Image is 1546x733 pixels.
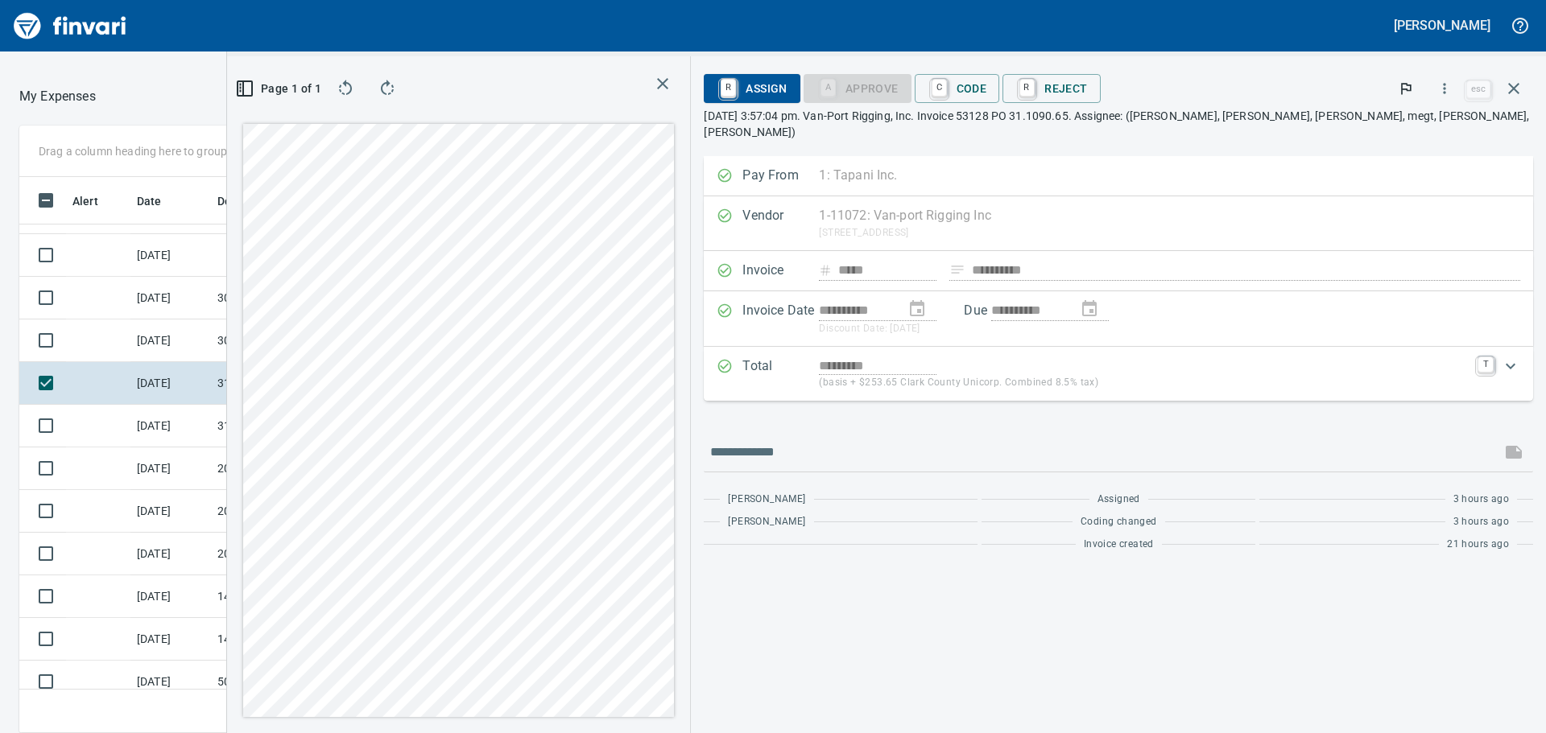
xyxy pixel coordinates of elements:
a: T [1478,356,1494,373]
span: [PERSON_NAME] [728,514,805,530]
span: Description [217,191,299,211]
button: More [1427,71,1462,106]
button: [PERSON_NAME] [1390,13,1494,38]
p: Drag a column heading here to group the table [39,143,275,159]
td: 31.1151.65 [211,405,356,447]
td: [DATE] [130,490,211,533]
td: [DATE] [130,447,211,490]
td: 50.10939.65 [211,661,356,703]
a: esc [1466,80,1490,98]
div: Coding Required [804,80,911,94]
td: 31.1090.65 [211,362,356,405]
span: Reject [1015,75,1087,102]
span: This records your message into the invoice and notifies anyone mentioned [1494,433,1533,472]
button: RReject [1002,74,1100,103]
td: 30.00010.65 [211,277,356,319]
span: Code [928,75,987,102]
td: [DATE] [130,319,211,362]
div: Expand [704,347,1533,401]
span: Assign [717,75,787,102]
span: Assigned [1097,492,1140,508]
span: Invoice created [1084,537,1154,553]
h5: [PERSON_NAME] [1394,17,1490,34]
td: [DATE] [130,575,211,618]
td: [DATE] [130,661,211,703]
td: 1410.03.0105 [211,575,356,618]
span: Description [217,191,278,211]
td: 20.9159.15 [211,490,356,533]
p: Total [742,356,819,391]
a: R [1019,79,1035,97]
td: [DATE] [130,362,211,405]
button: CCode [915,74,1000,103]
span: Date [137,191,162,211]
a: C [932,79,947,97]
span: Alert [72,191,98,211]
td: [DATE] [130,277,211,319]
a: R [721,79,736,97]
nav: breadcrumb [19,87,96,106]
span: 3 hours ago [1453,514,1509,530]
td: 1410.03.0105 [211,618,356,661]
span: Coding changed [1081,514,1157,530]
span: Page 1 of 1 [246,79,313,99]
p: [DATE] 3:57:04 pm. Van-Port Rigging, Inc. Invoice 53128 PO 31.1090.65. Assignee: ([PERSON_NAME], ... [704,108,1533,140]
span: 3 hours ago [1453,492,1509,508]
span: Alert [72,191,119,211]
td: 20.13144.65 [211,447,356,490]
td: [DATE] [130,405,211,447]
td: 30.00010.65 [211,319,356,362]
td: [DATE] [130,234,211,277]
span: Date [137,191,183,211]
button: RAssign [704,74,800,103]
span: Close invoice [1462,69,1533,108]
button: Page 1 of 1 [240,74,320,103]
td: [DATE] [130,618,211,661]
p: (basis + $253.65 Clark County Unicorp. Combined 8.5% tax) [819,375,1468,391]
span: [PERSON_NAME] [728,492,805,508]
td: [DATE] [130,533,211,575]
p: My Expenses [19,87,96,106]
td: 20.9103.20 [211,533,356,575]
button: Flag [1388,71,1424,106]
span: 21 hours ago [1447,537,1509,553]
img: Finvari [10,6,130,45]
